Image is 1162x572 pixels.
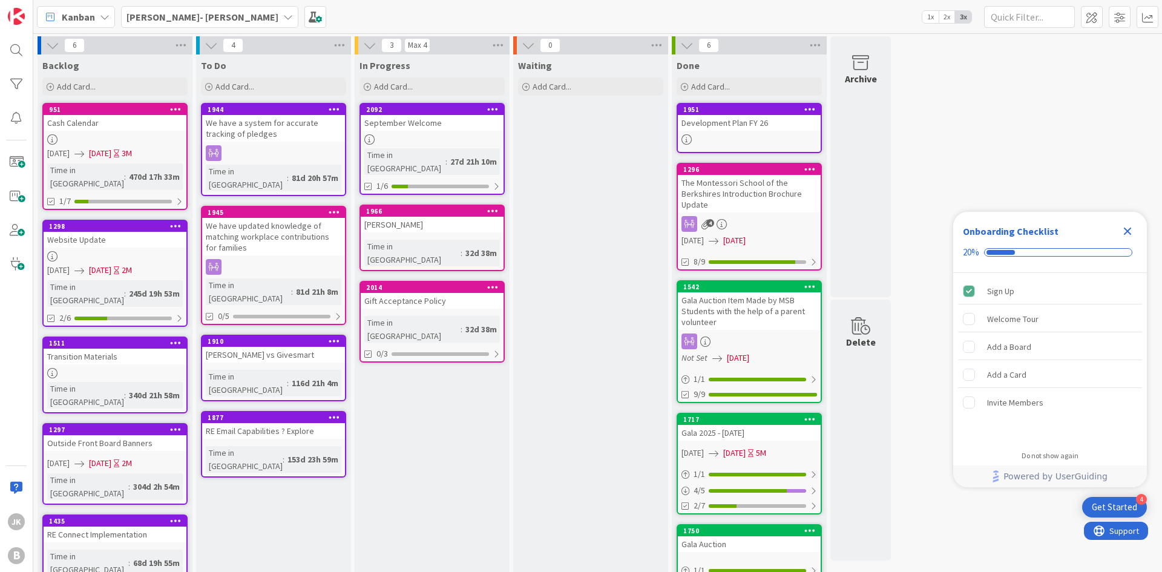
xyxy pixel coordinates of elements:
span: : [128,556,130,570]
div: 1296 [683,165,821,174]
b: [PERSON_NAME]- [PERSON_NAME] [126,11,278,23]
div: Time in [GEOGRAPHIC_DATA] [206,370,287,396]
span: 1x [922,11,939,23]
div: 32d 38m [462,246,500,260]
span: [DATE] [47,457,70,470]
div: Development Plan FY 26 [678,115,821,131]
div: 4/5 [678,483,821,498]
span: To Do [201,59,226,71]
div: Gift Acceptance Policy [361,293,504,309]
span: 0 [540,38,560,53]
div: September Welcome [361,115,504,131]
a: 1966[PERSON_NAME]Time in [GEOGRAPHIC_DATA]:32d 38m [359,205,505,271]
span: 2/7 [694,499,705,512]
div: 1511Transition Materials [44,338,186,364]
div: We have a system for accurate tracking of pledges [202,115,345,142]
a: 1297Outside Front Board Banners[DATE][DATE]2MTime in [GEOGRAPHIC_DATA]:304d 2h 54m [42,423,188,505]
div: 1944We have a system for accurate tracking of pledges [202,104,345,142]
span: 2x [939,11,955,23]
span: 4 [706,219,714,227]
span: 1 / 1 [694,373,705,386]
div: Time in [GEOGRAPHIC_DATA] [206,446,283,473]
div: Max 4 [408,42,427,48]
div: Archive [845,71,877,86]
div: 1877 [208,413,345,422]
div: [PERSON_NAME] [361,217,504,232]
i: Not Set [681,352,707,363]
span: Add Card... [691,81,730,92]
div: 81d 20h 57m [289,171,341,185]
div: Add a Board [987,340,1031,354]
div: Time in [GEOGRAPHIC_DATA] [364,316,461,343]
a: 2014Gift Acceptance PolicyTime in [GEOGRAPHIC_DATA]:32d 38m0/3 [359,281,505,363]
div: 68d 19h 55m [130,556,183,570]
div: 1944 [208,105,345,114]
div: Footer [953,465,1147,487]
div: 1435 [49,517,186,525]
div: 470d 17h 33m [126,170,183,183]
div: 1951 [683,105,821,114]
div: [PERSON_NAME] vs Givesmart [202,347,345,363]
div: 2014 [361,282,504,293]
span: Waiting [518,59,552,71]
div: 1511 [49,339,186,347]
div: 1750 [683,527,821,535]
div: 1/1 [678,372,821,387]
span: [DATE] [681,234,704,247]
div: 2M [122,457,132,470]
div: Checklist items [953,273,1147,443]
span: In Progress [359,59,410,71]
div: Welcome Tour is incomplete. [958,306,1142,332]
div: 1966 [366,207,504,215]
div: 951 [44,104,186,115]
span: 2/6 [59,312,71,324]
span: Support [25,2,55,16]
div: Sign Up [987,284,1014,298]
div: Checklist progress: 20% [963,247,1137,258]
div: 4 [1136,494,1147,505]
a: 1910[PERSON_NAME] vs GivesmartTime in [GEOGRAPHIC_DATA]:116d 21h 4m [201,335,346,401]
a: 1951Development Plan FY 26 [677,103,822,153]
div: 2092 [366,105,504,114]
div: Gala Auction [678,536,821,552]
div: Onboarding Checklist [963,224,1059,238]
span: Add Card... [374,81,413,92]
div: 1542 [678,281,821,292]
a: 1945We have updated knowledge of matching workplace contributions for familiesTime in [GEOGRAPHIC... [201,206,346,325]
div: 1945 [202,207,345,218]
div: Delete [846,335,876,349]
div: Cash Calendar [44,115,186,131]
span: [DATE] [723,447,746,459]
div: 5M [756,447,766,459]
div: 1966[PERSON_NAME] [361,206,504,232]
div: 1877RE Email Capabilities ? Explore [202,412,345,439]
span: : [461,246,462,260]
div: 2014Gift Acceptance Policy [361,282,504,309]
span: [DATE] [47,264,70,277]
div: Close Checklist [1118,222,1137,241]
div: Invite Members is incomplete. [958,389,1142,416]
a: 1296The Montessori School of the Berkshires Introduction Brochure Update[DATE][DATE]8/9 [677,163,822,271]
div: Get Started [1092,501,1137,513]
div: 1945 [208,208,345,217]
span: : [283,453,284,466]
div: Time in [GEOGRAPHIC_DATA] [206,278,291,305]
div: The Montessori School of the Berkshires Introduction Brochure Update [678,175,821,212]
div: 1/1 [678,467,821,482]
div: Gala Auction Item Made by MSB Students with the help of a parent volunteer [678,292,821,330]
div: 2092 [361,104,504,115]
span: 6 [698,38,719,53]
span: Add Card... [215,81,254,92]
div: 2014 [366,283,504,292]
div: 1298 [49,222,186,231]
div: 2092September Welcome [361,104,504,131]
div: 1750Gala Auction [678,525,821,552]
img: Visit kanbanzone.com [8,8,25,25]
div: 1435 [44,516,186,527]
div: 340d 21h 58m [126,389,183,402]
span: [DATE] [47,147,70,160]
div: Welcome Tour [987,312,1039,326]
div: Time in [GEOGRAPHIC_DATA] [364,148,445,175]
span: : [124,287,126,300]
div: 1298Website Update [44,221,186,248]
